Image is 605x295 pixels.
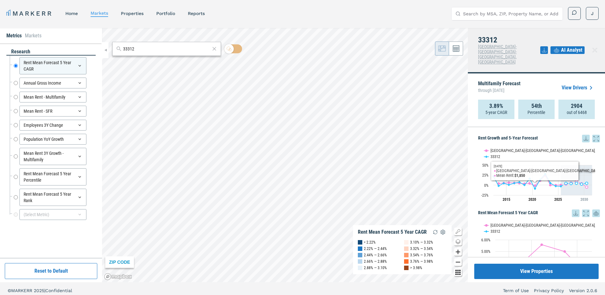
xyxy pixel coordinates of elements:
div: Mean Rent - SFR [19,106,86,117]
span: © [8,288,11,293]
tspan: 2030 [580,197,588,202]
img: Reload Legend [432,228,439,236]
div: ZIP CODE [105,256,134,268]
span: 2025 | [34,288,45,293]
div: 3.76% — 3.98% [410,258,433,265]
button: Zoom in map button [454,248,462,256]
path: Monday, 28 Jun, 20:00, 13.17. 33312. [539,178,542,181]
text: 0% [484,183,489,188]
li: Metrics [6,32,22,40]
div: Employees 3Y Change [19,120,86,131]
div: 2.66% — 2.88% [364,258,387,265]
input: Search by MSA, ZIP, Property Name, or Address [463,7,559,20]
path: Monday, 28 Jun, 20:00, 3.76. 33312. [570,182,572,185]
button: AI Analyst [550,46,585,54]
strong: 54th [531,103,542,109]
path: Wednesday, 28 Jun, 20:00, 7.21. 33312. [518,181,521,183]
text: 25% [482,173,489,178]
a: Privacy Policy [534,287,564,294]
strong: 2904 [571,103,582,109]
a: properties [121,11,144,16]
tspan: 2020 [528,197,536,202]
span: [GEOGRAPHIC_DATA]-[GEOGRAPHIC_DATA]-[GEOGRAPHIC_DATA], [GEOGRAPHIC_DATA] [478,44,517,64]
text: 5.00% [481,249,491,254]
path: Thursday, 28 Jun, 20:00, 22.17. 33312. [492,175,495,178]
path: Friday, 28 Jun, 20:00, 16.09. 33312. [528,177,531,180]
path: Thursday, 28 Jun, 20:00, 2.33. 33312. [580,183,583,185]
div: research [6,48,96,56]
img: Settings [439,228,447,236]
h4: 33312 [478,36,540,44]
div: Mean Rent - Multifamily [19,92,86,102]
g: 33312, line 4 of 4 with 5 data points. [565,182,588,185]
path: Sunday, 28 Jun, 20:00, 4.34. 33312. [565,182,567,185]
button: Other options map button [454,269,462,276]
div: > 3.98% [410,265,422,271]
path: Tuesday, 28 Jun, 20:00, 27.53. 33312. [544,173,547,175]
path: Friday, 28 Jun, 20:00, -5. Miami-Fort Lauderdale-West Palm Beach, FL. [586,186,588,188]
p: Multifamily Forecast [478,81,520,95]
button: Show Miami-Fort Lauderdale-West Palm Beach, FL [484,223,562,228]
a: markets [91,11,108,16]
tspan: 2015 [503,197,510,202]
path: Wednesday, 28 Jun, 20:00, 4.88. 33312. [549,182,552,184]
svg: Interactive chart [478,142,595,206]
p: 5-year CAGR [485,109,507,116]
path: Tuesday, 28 Jun, 20:00, 4.78. 33312. [513,182,516,184]
span: J [591,10,594,17]
p: out of 6468 [567,109,587,116]
div: Mean Rent 3Y Growth - Multifamily [19,148,86,165]
li: Markets [25,32,41,40]
div: Rent Mean Forecast 5 Year CAGR [358,229,427,235]
button: Show/Hide Legend Map Button [454,228,462,235]
span: AI Analyst [561,46,582,54]
a: Term of Use [503,287,529,294]
button: Show Miami-Fort Lauderdale-West Palm Beach, FL [484,148,562,153]
path: Thursday, 14 Jun, 20:00, 4.98. Miami-Fort Lauderdale-West Palm Beach, FL. [564,250,566,253]
div: 2.88% — 3.10% [364,265,387,271]
div: 2.22% — 2.44% [364,246,387,252]
tspan: 2025 [554,197,562,202]
a: home [65,11,78,16]
path: Wednesday, 14 Jun, 20:00, 5.57. Miami-Fort Lauderdale-West Palm Beach, FL. [541,243,543,246]
path: Saturday, 28 Jun, 20:00, -2.97. 33312. [560,185,562,187]
button: View Properties [474,264,599,279]
a: MARKERR [6,9,53,18]
div: < 2.22% [364,239,376,246]
span: Confidential [45,288,72,293]
text: 6.00% [481,238,491,242]
div: 2.44% — 2.66% [364,252,387,258]
a: Version 2.0.6 [569,287,597,294]
path: Friday, 28 Jun, 20:00, 4.47. 33312. [586,182,588,185]
p: Percentile [528,109,545,116]
h5: Rent Mean Forecast 5 Year CAGR [478,209,600,217]
path: Thursday, 28 Jun, 20:00, 0.05. 33312. [523,184,526,186]
input: Search by MSA or ZIP Code [123,46,210,52]
a: Mapbox logo [104,273,132,280]
path: Wednesday, 28 Jun, 20:00, 4.57. 33312. [575,182,578,185]
a: reports [188,11,205,16]
button: J [586,7,599,20]
div: (Select Metric) [19,209,86,220]
button: Show 33312 [484,229,501,234]
div: Annual Gross Income [19,78,86,88]
path: Sunday, 28 Jun, 20:00, -9.09. 33312. [534,187,536,190]
canvas: Map [102,28,468,282]
text: 50% [482,163,489,168]
path: Saturday, 28 Jun, 20:00, 4.54. 33312. [503,182,505,185]
div: Rent Mean Forecast 5 Year Percentile [19,168,86,185]
div: Rent Growth and 5-Year Forecast. Highcharts interactive chart. [478,142,600,206]
a: View Drivers [562,84,595,92]
h5: Rent Growth and 5-Year Forecast [478,135,600,142]
strong: 3.89% [489,103,503,109]
div: 3.54% — 3.76% [410,252,433,258]
a: Portfolio [156,11,175,16]
button: Zoom out map button [454,258,462,266]
path: Friday, 28 Jun, 20:00, -2.13. 33312. [498,185,500,187]
button: Reset to Default [5,263,97,279]
div: Population YoY Growth [19,134,86,145]
path: Friday, 28 Jun, 20:00, -2.62. 33312. [555,185,557,187]
div: 3.10% — 3.32% [410,239,433,246]
text: -25% [481,193,489,198]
